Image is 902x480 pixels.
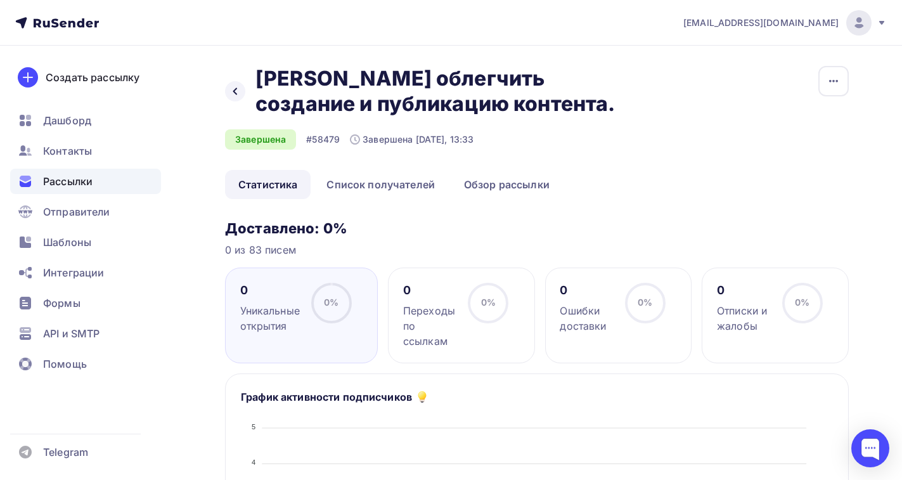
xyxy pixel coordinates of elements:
span: 0% [638,297,652,308]
span: Формы [43,295,81,311]
div: 0 [717,283,771,298]
span: Telegram [43,444,88,460]
span: [EMAIL_ADDRESS][DOMAIN_NAME] [683,16,839,29]
a: Рассылки [10,169,161,194]
a: Шаблоны [10,230,161,255]
tspan: 5 [252,423,255,431]
span: Интеграции [43,265,104,280]
div: Ошибки доставки [560,303,614,334]
span: Рассылки [43,174,93,189]
div: Уникальные открытия [240,303,300,334]
span: Дашборд [43,113,91,128]
div: Завершена [DATE], 13:33 [350,133,474,146]
div: 0 [240,283,300,298]
a: Список получателей [313,170,448,199]
span: 0% [481,297,496,308]
a: Контакты [10,138,161,164]
div: Переходы по ссылкам [403,303,457,349]
span: 0% [795,297,809,308]
h5: График активности подписчиков [241,389,412,405]
tspan: 4 [252,458,255,466]
span: Помощь [43,356,87,372]
div: Отписки и жалобы [717,303,771,334]
h3: Доставлено: 0% [225,219,849,237]
span: Шаблоны [43,235,91,250]
div: Создать рассылку [46,70,139,85]
div: Завершена [225,129,296,150]
span: Отправители [43,204,110,219]
a: Статистика [225,170,311,199]
span: Контакты [43,143,92,159]
a: [EMAIL_ADDRESS][DOMAIN_NAME] [683,10,887,36]
div: 0 из 83 писем [225,242,849,257]
div: 0 [403,283,457,298]
a: Отправители [10,199,161,224]
div: #58479 [306,133,340,146]
a: Формы [10,290,161,316]
span: 0% [324,297,338,308]
a: Дашборд [10,108,161,133]
span: API и SMTP [43,326,100,341]
a: Обзор рассылки [451,170,563,199]
h2: [PERSON_NAME] облегчить создание и публикацию контента. [255,66,638,117]
div: 0 [560,283,614,298]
